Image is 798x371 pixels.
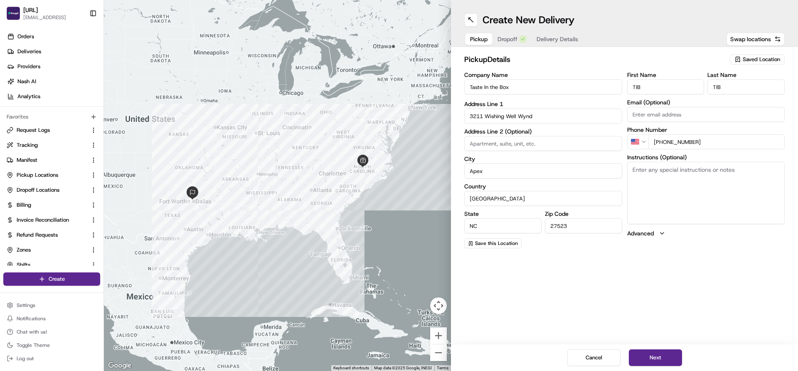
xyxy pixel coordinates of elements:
span: Nash AI [17,78,36,85]
button: Cancel [567,349,621,366]
span: Shifts [17,261,30,269]
button: Save this Location [464,238,522,248]
a: Dropoff Locations [7,186,87,194]
button: Pickup Locations [3,168,100,182]
a: Shifts [7,261,87,269]
input: Enter city [464,163,622,178]
button: Advanced [627,229,785,237]
div: Favorites [3,110,100,124]
label: State [464,211,542,217]
span: Settings [17,302,35,309]
span: Deliveries [17,48,41,55]
label: First Name [627,72,704,78]
h2: pickup Details [464,54,725,65]
a: Zones [7,246,87,254]
a: Providers [3,60,103,73]
button: Create [3,272,100,286]
span: Refund Requests [17,231,58,239]
button: Request Logs [3,124,100,137]
img: Froogal.ai [7,7,20,20]
a: Terms (opens in new tab) [437,366,448,370]
label: Zip Code [545,211,622,217]
span: Analytics [17,93,40,100]
button: Invoice Reconciliation [3,213,100,227]
input: Enter company name [464,79,622,94]
a: Deliveries [3,45,103,58]
button: [URL] [23,6,38,14]
a: Request Logs [7,126,87,134]
a: Billing [7,201,87,209]
label: Instructions (Optional) [627,154,785,160]
label: Email (Optional) [627,99,785,105]
span: Save this Location [475,240,518,247]
button: Notifications [3,313,100,324]
span: Providers [17,63,40,70]
button: Toggle Theme [3,339,100,351]
span: Billing [17,201,31,209]
a: Nash AI [3,75,103,88]
span: Orders [17,33,34,40]
a: Open this area in Google Maps (opens a new window) [106,360,133,371]
button: Tracking [3,139,100,152]
span: Dropoff [498,35,517,43]
button: Dropoff Locations [3,183,100,197]
span: Zones [17,246,31,254]
button: Settings [3,299,100,311]
button: Log out [3,353,100,364]
input: Enter state [464,218,542,233]
span: Swap locations [730,35,771,43]
label: Phone Number [627,127,785,133]
button: Froogal.ai[URL][EMAIL_ADDRESS] [3,3,86,23]
input: Enter phone number [648,134,785,149]
span: Invoice Reconciliation [17,216,69,224]
a: Invoice Reconciliation [7,216,87,224]
span: Delivery Details [537,35,578,43]
span: Chat with us! [17,329,47,335]
button: [EMAIL_ADDRESS] [23,14,66,21]
a: Pickup Locations [7,171,87,179]
label: Address Line 1 [464,101,622,107]
a: Tracking [7,141,87,149]
label: Advanced [627,229,654,237]
span: Create [49,275,65,283]
input: Enter email address [627,107,785,122]
label: Company Name [464,72,622,78]
a: Refund Requests [7,231,87,239]
button: Shifts [3,258,100,272]
span: Dropoff Locations [17,186,59,194]
button: Refund Requests [3,228,100,242]
button: Saved Location [730,54,785,65]
button: Next [629,349,682,366]
button: Zoom out [430,344,447,361]
span: Log out [17,355,34,362]
button: Swap locations [727,32,785,46]
button: Zones [3,243,100,257]
label: City [464,156,622,162]
h1: Create New Delivery [483,13,574,27]
span: Notifications [17,315,46,322]
input: Enter last name [707,79,785,94]
button: Keyboard shortcuts [333,365,369,371]
label: Address Line 2 (Optional) [464,129,622,134]
button: Chat with us! [3,326,100,338]
a: Manifest [7,156,87,164]
input: Enter first name [627,79,704,94]
a: Orders [3,30,103,43]
input: Enter zip code [545,218,622,233]
span: Saved Location [743,56,780,63]
a: Analytics [3,90,103,103]
button: Billing [3,198,100,212]
span: Toggle Theme [17,342,50,349]
label: Last Name [707,72,785,78]
button: Map camera controls [430,297,447,314]
span: Pickup Locations [17,171,58,179]
button: Zoom in [430,327,447,344]
input: Enter country [464,191,622,206]
span: Request Logs [17,126,50,134]
span: Tracking [17,141,38,149]
input: Enter address [464,109,622,124]
input: Apartment, suite, unit, etc. [464,136,622,151]
span: Pickup [470,35,488,43]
